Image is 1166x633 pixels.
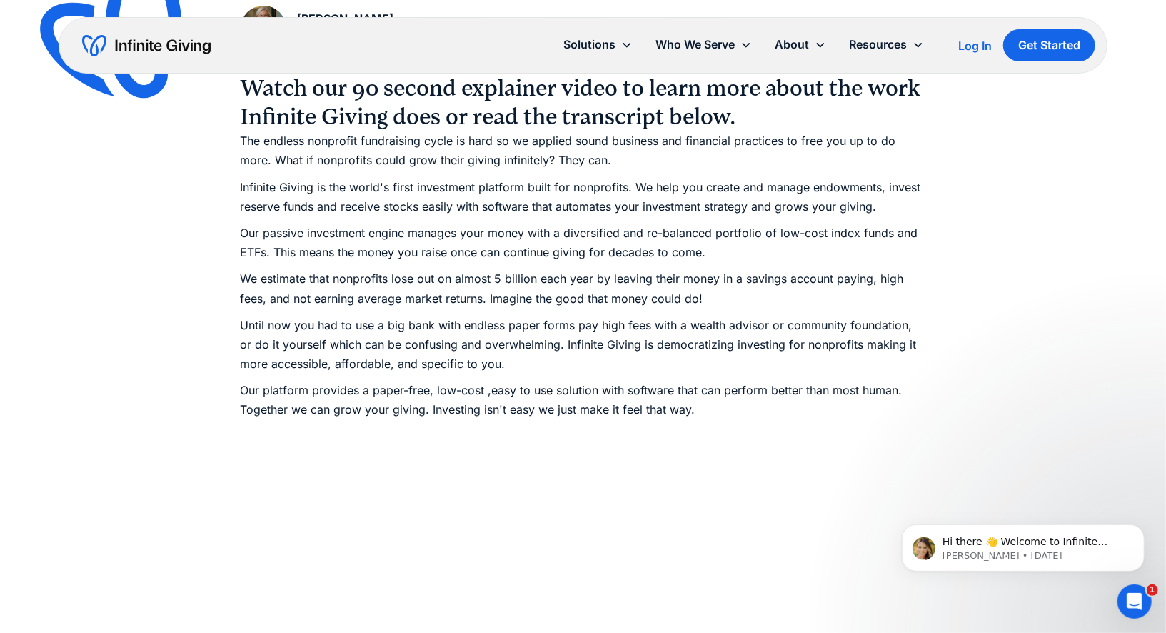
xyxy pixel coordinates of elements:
span: 1 [1147,584,1158,596]
p: Infinite Giving is the world's first investment platform built for nonprofits. We help you create... [241,178,926,216]
div: [PERSON_NAME] [298,9,394,29]
iframe: Intercom live chat [1117,584,1152,619]
h3: Watch our 90 second explainer video to learn more about the work Infinite Giving does or read the... [241,74,926,131]
p: We estimate that nonprofits lose out on almost 5 billion each year by leaving their money in a sa... [241,269,926,308]
div: Resources [849,35,907,54]
a: Log In [958,37,992,54]
a: [PERSON_NAME][DATE] [241,6,394,51]
p: Until now you had to use a big bank with endless paper forms pay high fees with a wealth advisor ... [241,316,926,374]
p: The endless nonprofit fundraising cycle is hard so we applied sound business and financial practi... [241,131,926,170]
a: Get Started [1003,29,1095,61]
div: About [775,35,809,54]
div: Who We Serve [644,29,763,60]
div: Resources [838,29,935,60]
div: Log In [958,40,992,51]
iframe: Intercom notifications message [880,494,1166,594]
div: About [763,29,838,60]
p: Our passive investment engine manages your money with a diversified and re-balanced portfolio of ... [241,224,926,262]
div: Solutions [552,29,644,60]
div: Who We Serve [655,35,735,54]
a: home [82,34,211,57]
div: Solutions [563,35,615,54]
p: Our platform provides a paper-free, low-cost ,easy to use solution with software that can perform... [241,381,926,419]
